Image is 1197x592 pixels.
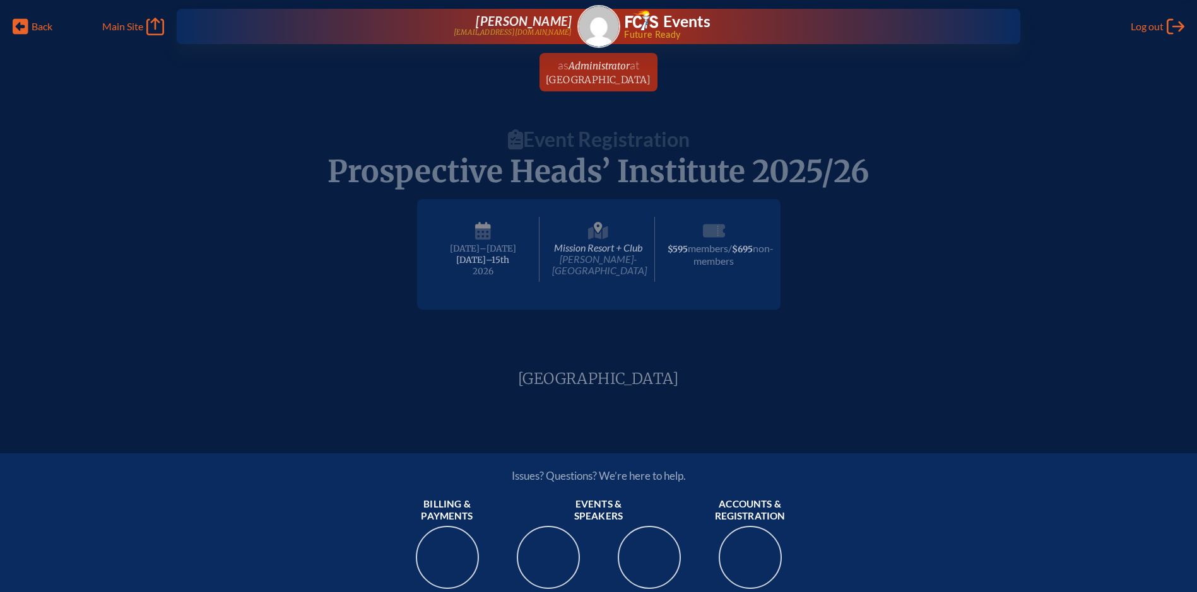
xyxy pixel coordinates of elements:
[217,14,572,39] a: [PERSON_NAME][EMAIL_ADDRESS][DOMAIN_NAME]
[625,10,658,30] img: Florida Council of Independent Schools
[456,255,509,265] span: [DATE]–⁠15th
[732,244,753,255] span: $695
[625,10,980,39] div: FCIS Events — Future ready
[480,243,516,254] span: –[DATE]
[577,5,620,48] a: Gravatar
[397,365,801,390] span: [GEOGRAPHIC_DATA]
[32,20,52,33] span: Back
[688,242,728,254] span: members
[630,58,639,72] span: at
[402,498,493,523] span: Billing & payments
[437,267,529,276] span: 2026
[705,498,796,523] span: Accounts & registration
[569,60,630,72] span: Administrator
[542,217,655,282] span: Mission Resort + Club
[1131,20,1164,33] span: Log out
[693,242,774,267] span: non-members
[450,243,480,254] span: [DATE]
[102,18,164,35] a: Main Site
[663,14,711,30] h1: Events
[558,58,569,72] span: as
[728,242,732,254] span: /
[102,20,143,33] span: Main Site
[541,53,656,91] a: asAdministratorat[GEOGRAPHIC_DATA]
[553,498,644,523] span: Events & speakers
[552,253,647,276] span: [PERSON_NAME]-[GEOGRAPHIC_DATA]
[668,244,688,255] span: $595
[579,6,619,47] img: Gravatar
[476,13,572,28] span: [PERSON_NAME]
[624,30,979,39] span: Future Ready
[377,469,821,482] p: Issues? Questions? We’re here to help.
[546,74,651,86] span: [GEOGRAPHIC_DATA]
[454,28,572,37] p: [EMAIL_ADDRESS][DOMAIN_NAME]
[625,10,711,33] a: FCIS LogoEvents
[327,153,870,190] span: Prospective Heads’ Institute 2025/26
